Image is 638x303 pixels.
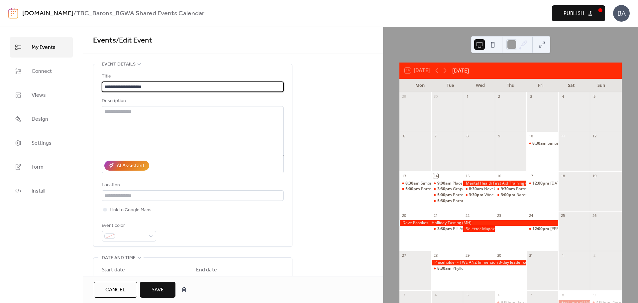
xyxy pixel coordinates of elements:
div: Friday Lunch Club [526,181,558,186]
div: Simonit & Sirch workshop (NR) [526,141,558,146]
span: 8:30am [405,181,421,186]
div: 9 [497,134,502,139]
span: 9:30am [501,186,516,192]
span: Settings [32,138,52,149]
div: 16 [497,173,502,178]
div: Mon [405,79,435,92]
div: 15 [465,173,470,178]
div: 27 [401,253,406,258]
div: Wine Barossa Committee Meeting (MH) [463,192,495,198]
a: Events [93,33,116,48]
div: 1 [465,94,470,99]
div: Grape Barossa committee meeting (NR) [431,186,463,192]
div: BA [613,5,630,22]
span: Publish [564,10,584,18]
div: 17 [528,173,533,178]
div: 9 [592,292,597,297]
div: Barons GC meeting [431,198,463,204]
div: 20 [401,213,406,218]
span: Cancel [105,286,126,294]
div: Barossa Circle - Capability Training (RS) [495,186,527,192]
div: 30 [433,94,438,99]
div: 31 [528,253,533,258]
div: 6 [497,292,502,297]
span: / Edit Event [116,33,152,48]
div: Next Crop (NR) [463,186,495,192]
div: Tue [435,79,465,92]
span: 5:30pm [437,198,453,204]
span: 12:00pm [532,226,550,232]
div: Start date [102,266,125,274]
div: 29 [401,94,406,99]
div: 23 [497,213,502,218]
div: 3 [528,94,533,99]
span: Design [32,114,48,125]
span: Form [32,162,44,173]
div: Sun [586,79,616,92]
div: Mental Health First Aid Training (MH) [463,181,526,186]
div: 24 [528,213,533,218]
div: 4 [433,292,438,297]
div: Wed [465,79,495,92]
div: 3 [401,292,406,297]
div: Phylloxera Simulation Event (NR) [453,266,513,271]
div: Barossa Circle - Capability Training ([GEOGRAPHIC_DATA]) [516,186,625,192]
div: Placeholder - ATDW Masterclass ([GEOGRAPHIC_DATA]) [453,181,557,186]
span: Connect [32,66,52,77]
div: Next Crop (NR) [484,186,512,192]
div: 11 [560,134,565,139]
span: Link to Google Maps [110,206,152,214]
span: 12:00pm [532,181,550,186]
div: [DATE] [452,67,469,75]
div: 1 [560,253,565,258]
div: 4 [560,94,565,99]
span: 3:30pm [469,192,484,198]
a: Views [10,85,73,105]
a: My Events [10,37,73,58]
div: 29 [465,253,470,258]
span: Install [32,186,45,197]
span: 3:30pm [437,186,453,192]
a: Form [10,157,73,177]
div: Dave Brookes - Halliday Tasting (MH) [399,220,558,226]
a: Settings [10,133,73,153]
div: 14 [433,173,438,178]
span: 8:30am [437,266,453,271]
div: Barossa Co-Op Investor Briefing (MH) [431,192,463,198]
b: TBC_Barons_BGWA Shared Events Calendar [76,7,204,20]
div: 26 [592,213,597,218]
span: 5:00pm [437,192,453,198]
span: 9:00am [437,181,453,186]
span: Views [32,90,46,101]
div: Placeholder - ATDW Masterclass (RS) [431,181,463,186]
div: Wine Barossa Committee Meeting (MH) [484,192,558,198]
span: Time [150,275,160,283]
button: Publish [552,5,605,21]
div: 12 [592,134,597,139]
div: 25 [560,213,565,218]
span: 8:30am [532,141,548,146]
a: Cancel [94,282,137,298]
a: Install [10,181,73,201]
a: Design [10,109,73,129]
div: Selector Magazine Shiraz Tasting (MH) [463,226,495,232]
div: Barossa Farmers Market AGM (MH) [421,186,488,192]
div: 21 [433,213,438,218]
div: Barossa Tourism Committee Meeting [516,192,586,198]
span: Save [152,286,164,294]
div: 10 [528,134,533,139]
div: 5 [592,94,597,99]
span: 3:30pm [437,226,453,232]
div: 6 [401,134,406,139]
div: 13 [401,173,406,178]
div: Sat [556,79,586,92]
div: Barossa Tourism Committee Meeting [495,192,527,198]
div: Description [102,97,282,105]
div: Barons GC meeting [453,198,489,204]
button: AI Assistant [104,161,149,171]
div: Title [102,73,282,80]
span: Time [244,275,255,283]
a: [DOMAIN_NAME] [22,7,73,20]
div: BIL AGM (MH) [453,226,479,232]
span: Event details [102,61,136,69]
